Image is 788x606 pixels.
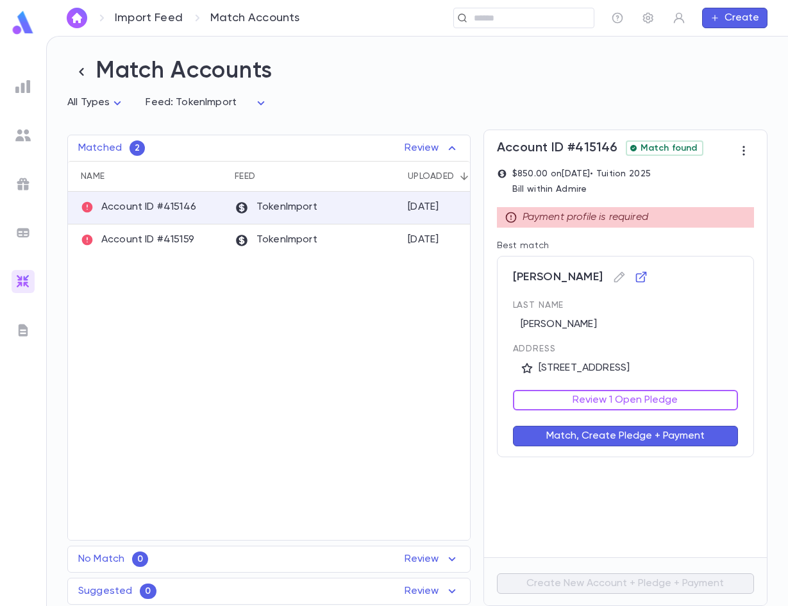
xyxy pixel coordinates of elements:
[408,201,439,214] div: 9/29/2025
[115,11,183,25] a: Import Feed
[235,161,255,192] div: Feed
[69,13,85,23] img: home_white.a664292cf8c1dea59945f0da9f25487c.svg
[228,161,401,192] div: Feed
[81,161,105,192] div: Name
[513,310,738,331] div: [PERSON_NAME]
[210,11,300,25] p: Match Accounts
[176,90,269,115] div: TokenImport
[497,140,618,156] span: Account ID #415146
[10,10,36,35] img: logo
[67,57,767,86] h2: Match Accounts
[67,97,110,108] span: All Types
[146,96,173,109] p: Feed:
[68,161,228,192] div: Name
[523,211,648,224] span: Payment profile is required
[401,161,498,192] div: Uploaded
[513,300,738,310] span: last Name
[15,79,31,94] img: reports_grey.c525e4749d1bce6a11f5fe2a8de1b229.svg
[15,225,31,240] img: batches_grey.339ca447c9d9533ef1741baa751efc33.svg
[513,344,556,354] span: Address
[67,90,125,115] div: All Types
[408,233,439,246] div: 9/29/2025
[235,233,317,248] p: TokenImport
[78,142,122,155] p: Matched
[513,390,738,410] button: Review 1 Open Pledge
[512,169,651,179] p: $850.00 on [DATE] • Tuition 2025
[81,201,196,214] p: Account ID #415146
[454,166,474,187] button: Sort
[15,274,31,289] img: imports_gradient.a72c8319815fb0872a7f9c3309a0627a.svg
[635,143,703,153] span: Match found
[15,176,31,192] img: campaigns_grey.99e729a5f7ee94e3726e6486bddda8f1.svg
[521,362,730,375] p: [STREET_ADDRESS]
[513,426,738,446] button: Match, Create Pledge + Payment
[513,267,738,287] span: [PERSON_NAME]
[130,143,145,153] span: 2
[408,161,454,192] div: Uploaded
[81,233,194,246] p: Account ID #415159
[512,184,651,194] p: Bill within Admire
[15,323,31,338] img: letters_grey.7941b92b52307dd3b8a917253454ce1c.svg
[235,201,317,215] p: TokenImport
[497,240,754,251] p: Best match
[702,8,767,28] button: Create
[405,140,460,156] p: Review
[176,97,237,108] span: TokenImport
[15,128,31,143] img: students_grey.60c7aba0da46da39d6d829b817ac14fc.svg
